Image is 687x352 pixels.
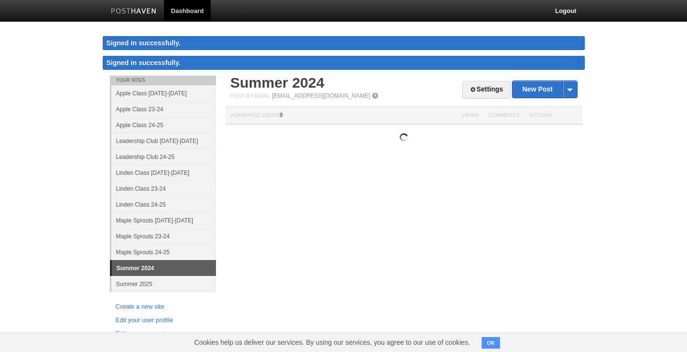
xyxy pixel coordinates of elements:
[111,85,216,101] a: Apple Class [DATE]-[DATE]
[525,107,582,125] th: Actions
[116,329,210,339] a: Edit your account
[230,75,324,91] a: Summer 2024
[230,93,270,99] span: Post by Email
[457,107,484,125] th: Views
[185,333,480,352] span: Cookies help us deliver our services. By using our services, you agree to our use of cookies.
[111,212,216,228] a: Maple Sprouts [DATE]-[DATE]
[111,228,216,244] a: Maple Sprouts 23-24
[400,133,408,141] img: loading.gif
[111,149,216,165] a: Leadership Club 24-25
[112,261,216,276] a: Summer 2024
[111,181,216,196] a: Linden Class 23-24
[111,165,216,181] a: Linden Class [DATE]-[DATE]
[226,107,457,125] th: Homepage Views
[110,76,216,85] li: Your Sites
[111,117,216,133] a: Apple Class 24-25
[111,276,216,292] a: Summer 2025
[462,81,510,99] a: Settings
[482,337,500,349] button: OK
[116,315,210,326] a: Edit your user profile
[116,302,210,312] a: Create a new site
[111,196,216,212] a: Linden Class 24-25
[111,244,216,260] a: Maple Sprouts 24-25
[111,101,216,117] a: Apple Class 23-24
[512,81,577,98] a: New Post
[103,36,585,50] div: Signed in successfully.
[107,59,181,66] span: Signed in successfully.
[111,8,157,15] img: Posthaven-bar
[111,133,216,149] a: Leadership Club [DATE]-[DATE]
[280,112,283,118] span: 9
[272,92,370,99] a: [EMAIL_ADDRESS][DOMAIN_NAME]
[574,56,582,68] a: ×
[484,107,524,125] th: Comments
